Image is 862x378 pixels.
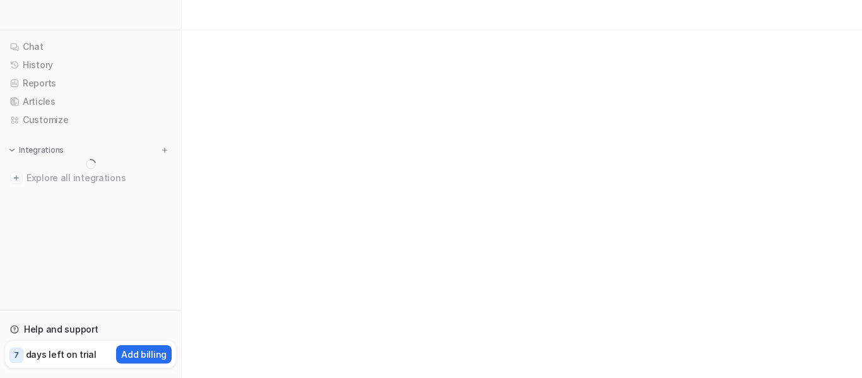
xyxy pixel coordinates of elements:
p: Add billing [121,348,167,361]
a: Reports [5,74,176,92]
img: menu_add.svg [160,146,169,155]
a: Explore all integrations [5,169,176,187]
p: Integrations [19,145,64,155]
button: Add billing [116,345,172,363]
p: days left on trial [26,348,97,361]
button: Integrations [5,144,68,157]
a: Customize [5,111,176,129]
p: 7 [14,350,19,361]
img: expand menu [8,146,16,155]
span: Explore all integrations [27,168,171,188]
a: Help and support [5,321,176,338]
a: Chat [5,38,176,56]
a: Articles [5,93,176,110]
img: explore all integrations [10,172,23,184]
a: History [5,56,176,74]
